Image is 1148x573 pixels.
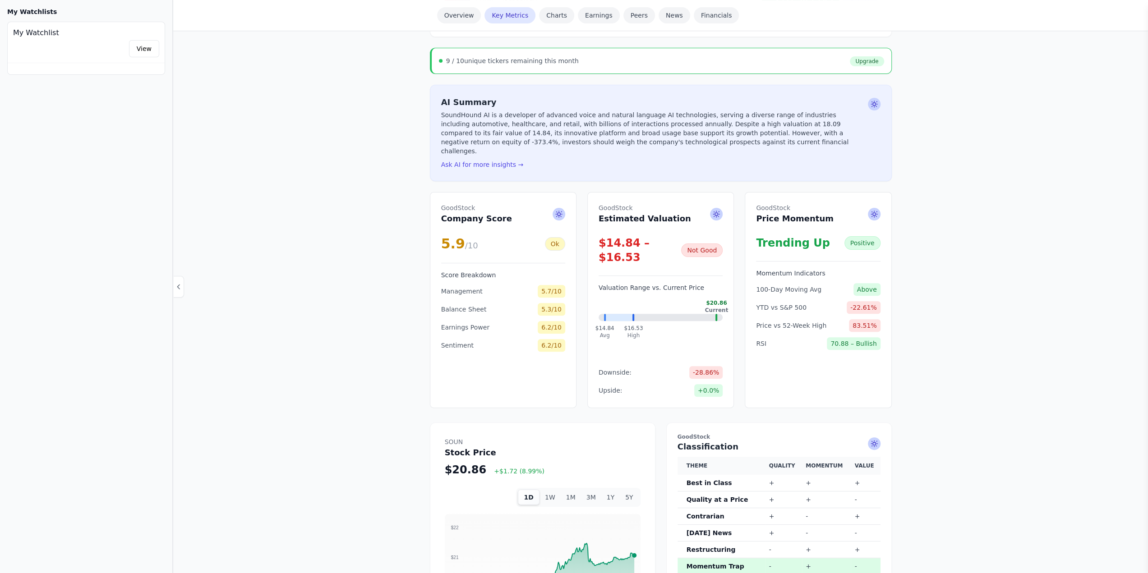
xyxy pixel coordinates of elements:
[850,56,884,66] a: Upgrade
[599,203,691,225] h2: Estimated Valuation
[538,339,565,352] span: 6.2/10
[451,525,458,530] tspan: $22
[538,285,565,298] span: 5.7/10
[802,457,851,475] th: Momentum
[441,203,512,212] span: GoodStock
[765,457,802,475] th: Quality
[678,525,765,541] th: [DATE] News
[539,7,574,23] a: Charts
[678,541,765,558] th: Restructuring
[441,341,474,350] span: Sentiment
[827,337,880,350] span: 70.88 – Bullish
[445,437,544,446] span: SOUN
[518,490,539,505] button: 1D
[441,110,864,156] p: SoundHound AI is a developer of advanced voice and natural language AI technologies, serving a di...
[13,28,159,38] h4: My Watchlist
[553,208,565,220] span: Ask AI
[678,475,765,491] th: Best in Class
[756,269,880,278] h3: Momentum Indicators
[851,541,880,558] td: +
[441,287,483,296] span: Management
[844,236,881,250] div: Positive
[678,434,738,440] span: GoodStock
[539,490,561,505] button: 1W
[694,384,723,397] span: +0.0%
[445,463,487,476] span: $20.86
[445,437,544,459] h2: Stock Price
[451,555,458,559] tspan: $21
[561,490,581,505] button: 1M
[868,437,881,450] span: Ask AI
[851,525,880,541] td: -
[678,457,765,475] th: Theme
[802,525,851,541] td: -
[678,491,765,508] th: Quality at a Price
[678,508,765,525] th: Contrarian
[681,243,723,257] div: Not Good
[853,283,881,296] span: Above
[847,301,880,314] span: -22.61%
[756,303,807,312] span: YTD vs S&P 500
[623,7,655,23] a: Peers
[765,525,802,541] td: +
[595,325,614,339] div: $14.84
[868,98,881,110] span: Ask AI
[599,203,691,212] span: GoodStock
[849,319,880,332] span: 83.51%
[710,208,723,220] span: Ask AI
[578,7,620,23] a: Earnings
[624,325,643,339] div: $16.53
[7,7,57,16] h3: My Watchlists
[802,508,851,525] td: -
[705,307,728,314] div: Current
[129,40,159,57] a: View
[441,270,565,280] h3: Score Breakdown
[581,490,601,505] button: 3M
[659,7,690,23] a: News
[851,508,880,525] td: +
[756,236,830,250] div: Trending Up
[756,203,834,212] span: GoodStock
[765,541,802,558] td: -
[538,303,565,316] span: 5.3/10
[446,57,464,64] span: 9 / 10
[802,541,851,558] td: +
[441,96,864,109] h2: AI Summary
[765,475,802,491] td: +
[802,491,851,508] td: +
[484,7,535,23] a: Key Metrics
[851,475,880,491] td: +
[599,236,681,265] div: $14.84 – $16.53
[689,366,723,379] span: -28.86%
[765,491,802,508] td: +
[620,490,638,505] button: 5Y
[765,508,802,525] td: +
[545,237,565,251] div: Ok
[441,236,478,252] div: 5.9
[441,203,512,225] h2: Company Score
[756,285,821,294] span: 100-Day Moving Avg
[441,160,524,169] button: Ask AI for more insights →
[446,56,579,65] div: unique tickers remaining this month
[494,468,544,475] span: +$1.72 (8.99%)
[705,299,728,314] div: $20.86
[599,386,622,395] span: Upside:
[678,434,738,453] h2: Classification
[624,332,643,339] div: High
[694,7,739,23] a: Financials
[756,203,834,225] h2: Price Momentum
[538,321,565,334] span: 6.2/10
[756,321,826,330] span: Price vs 52-Week High
[599,368,632,377] span: Downside:
[868,208,881,220] span: Ask AI
[595,332,614,339] div: Avg
[851,457,880,475] th: Value
[465,241,478,250] span: /10
[601,490,620,505] button: 1Y
[441,305,487,314] span: Balance Sheet
[851,491,880,508] td: -
[599,283,723,292] h3: Valuation Range vs. Current Price
[756,339,766,348] span: RSI
[802,475,851,491] td: +
[441,323,490,332] span: Earnings Power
